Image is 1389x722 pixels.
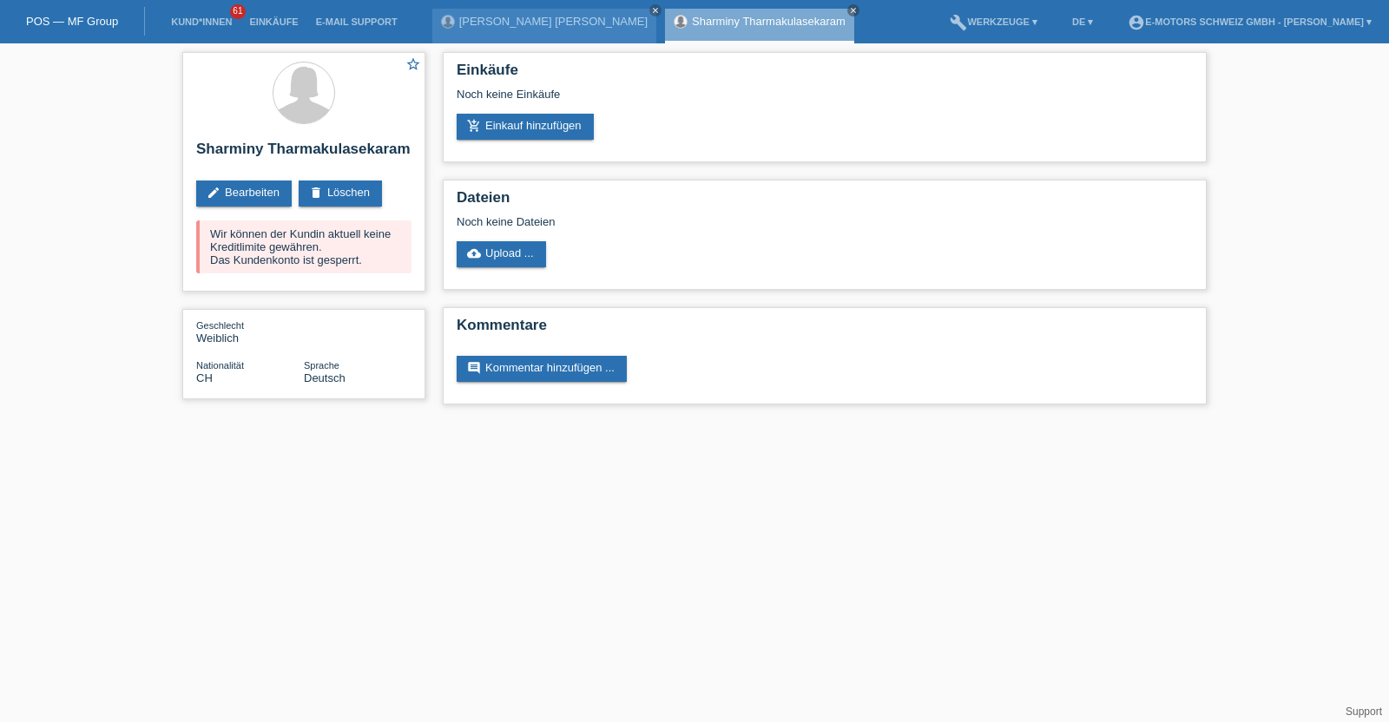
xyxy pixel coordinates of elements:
[1128,14,1145,31] i: account_circle
[196,318,304,345] div: Weiblich
[457,317,1193,343] h2: Kommentare
[304,371,346,384] span: Deutsch
[207,186,221,200] i: edit
[304,360,339,371] span: Sprache
[26,15,118,28] a: POS — MF Group
[692,15,846,28] a: Sharminy Tharmakulasekaram
[196,141,411,167] h2: Sharminy Tharmakulasekaram
[467,119,481,133] i: add_shopping_cart
[405,56,421,75] a: star_border
[405,56,421,72] i: star_border
[1119,16,1380,27] a: account_circleE-Motors Schweiz GmbH - [PERSON_NAME] ▾
[162,16,240,27] a: Kund*innen
[847,4,859,16] a: close
[307,16,406,27] a: E-Mail Support
[457,62,1193,88] h2: Einkäufe
[651,6,660,15] i: close
[457,114,594,140] a: add_shopping_cartEinkauf hinzufügen
[459,15,648,28] a: [PERSON_NAME] [PERSON_NAME]
[196,360,244,371] span: Nationalität
[457,215,987,228] div: Noch keine Dateien
[230,4,246,19] span: 61
[299,180,382,207] a: deleteLöschen
[196,371,213,384] span: Schweiz
[1346,706,1382,718] a: Support
[309,186,323,200] i: delete
[457,88,1193,114] div: Noch keine Einkäufe
[941,16,1046,27] a: buildWerkzeuge ▾
[240,16,306,27] a: Einkäufe
[457,189,1193,215] h2: Dateien
[196,180,292,207] a: editBearbeiten
[457,241,546,267] a: cloud_uploadUpload ...
[196,220,411,273] div: Wir können der Kundin aktuell keine Kreditlimite gewähren. Das Kundenkonto ist gesperrt.
[457,356,627,382] a: commentKommentar hinzufügen ...
[950,14,967,31] i: build
[849,6,858,15] i: close
[467,246,481,260] i: cloud_upload
[196,320,244,331] span: Geschlecht
[1063,16,1102,27] a: DE ▾
[467,361,481,375] i: comment
[649,4,662,16] a: close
